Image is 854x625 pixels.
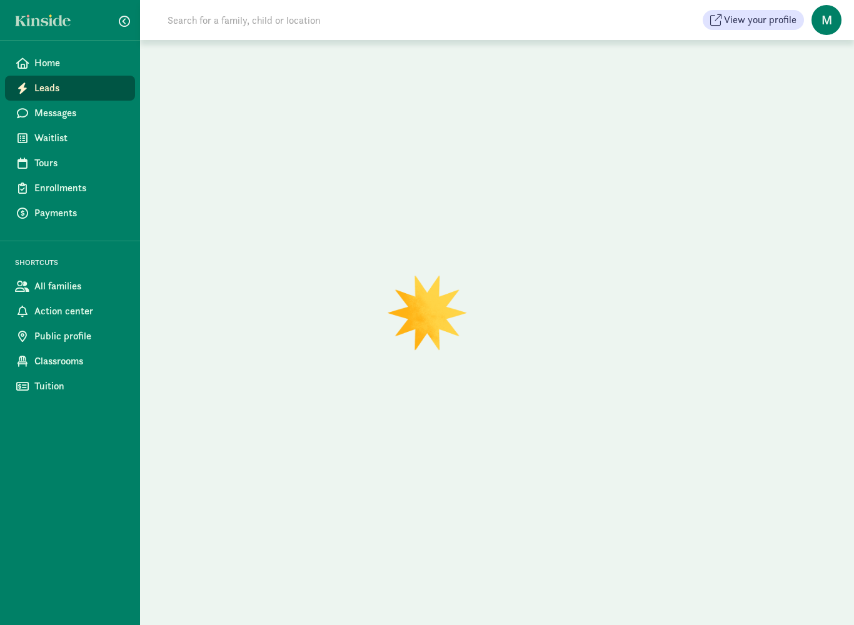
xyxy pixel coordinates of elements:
[5,176,135,201] a: Enrollments
[5,299,135,324] a: Action center
[34,106,125,121] span: Messages
[34,56,125,71] span: Home
[34,206,125,221] span: Payments
[34,279,125,294] span: All families
[34,304,125,319] span: Action center
[5,324,135,349] a: Public profile
[5,274,135,299] a: All families
[5,51,135,76] a: Home
[160,7,511,32] input: Search for a family, child or location
[34,131,125,146] span: Waitlist
[34,329,125,344] span: Public profile
[5,101,135,126] a: Messages
[34,379,125,394] span: Tuition
[34,156,125,171] span: Tours
[34,181,125,196] span: Enrollments
[5,374,135,399] a: Tuition
[5,126,135,151] a: Waitlist
[34,81,125,96] span: Leads
[5,201,135,226] a: Payments
[703,10,804,30] button: View your profile
[5,151,135,176] a: Tours
[5,349,135,374] a: Classrooms
[811,5,841,35] span: M
[34,354,125,369] span: Classrooms
[5,76,135,101] a: Leads
[724,12,796,27] span: View your profile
